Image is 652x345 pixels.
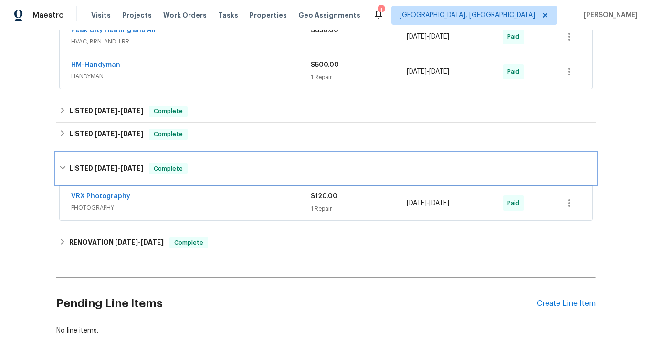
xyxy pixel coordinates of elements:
span: Complete [150,107,187,116]
span: [DATE] [95,108,117,114]
span: Maestro [32,11,64,20]
a: Peak City Heating and Air [71,27,157,33]
div: 1 Repair [311,204,407,214]
span: Projects [122,11,152,20]
a: HM-Handyman [71,62,120,68]
span: Paid [507,67,523,76]
span: Complete [170,238,207,248]
div: LISTED [DATE]-[DATE]Complete [56,100,596,123]
div: Create Line Item [537,299,596,308]
span: Paid [507,198,523,208]
span: Complete [150,129,187,139]
h2: Pending Line Items [56,281,537,326]
h6: LISTED [69,106,143,117]
span: [DATE] [120,130,143,137]
span: [DATE] [407,33,427,40]
span: [DATE] [429,200,449,206]
div: LISTED [DATE]-[DATE]Complete [56,153,596,184]
span: [GEOGRAPHIC_DATA], [GEOGRAPHIC_DATA] [400,11,535,20]
span: [DATE] [115,239,138,246]
span: [DATE] [120,165,143,172]
span: $120.00 [311,193,337,200]
span: [DATE] [95,165,117,172]
span: [DATE] [429,68,449,75]
span: Visits [91,11,111,20]
span: [PERSON_NAME] [580,11,638,20]
span: - [115,239,164,246]
span: [DATE] [429,33,449,40]
div: RENOVATION [DATE]-[DATE]Complete [56,231,596,254]
span: [DATE] [120,108,143,114]
span: - [95,130,143,137]
div: LISTED [DATE]-[DATE]Complete [56,123,596,146]
span: $850.00 [311,27,338,33]
span: - [95,165,143,172]
span: [DATE] [407,200,427,206]
a: VRX Photography [71,193,130,200]
span: Paid [507,32,523,42]
span: PHOTOGRAPHY [71,203,311,213]
h6: LISTED [69,163,143,174]
span: - [95,108,143,114]
span: Complete [150,164,187,173]
span: Work Orders [163,11,207,20]
span: - [407,67,449,76]
div: 1 [378,6,384,15]
div: 1 Repair [311,73,407,82]
span: [DATE] [141,239,164,246]
span: Tasks [218,12,238,19]
span: HANDYMAN [71,72,311,81]
h6: LISTED [69,129,143,140]
span: - [407,198,449,208]
h6: RENOVATION [69,237,164,248]
span: $500.00 [311,62,339,68]
span: Geo Assignments [298,11,360,20]
span: HVAC, BRN_AND_LRR [71,37,311,46]
span: Properties [250,11,287,20]
span: [DATE] [95,130,117,137]
span: [DATE] [407,68,427,75]
div: No line items. [56,326,596,335]
span: - [407,32,449,42]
